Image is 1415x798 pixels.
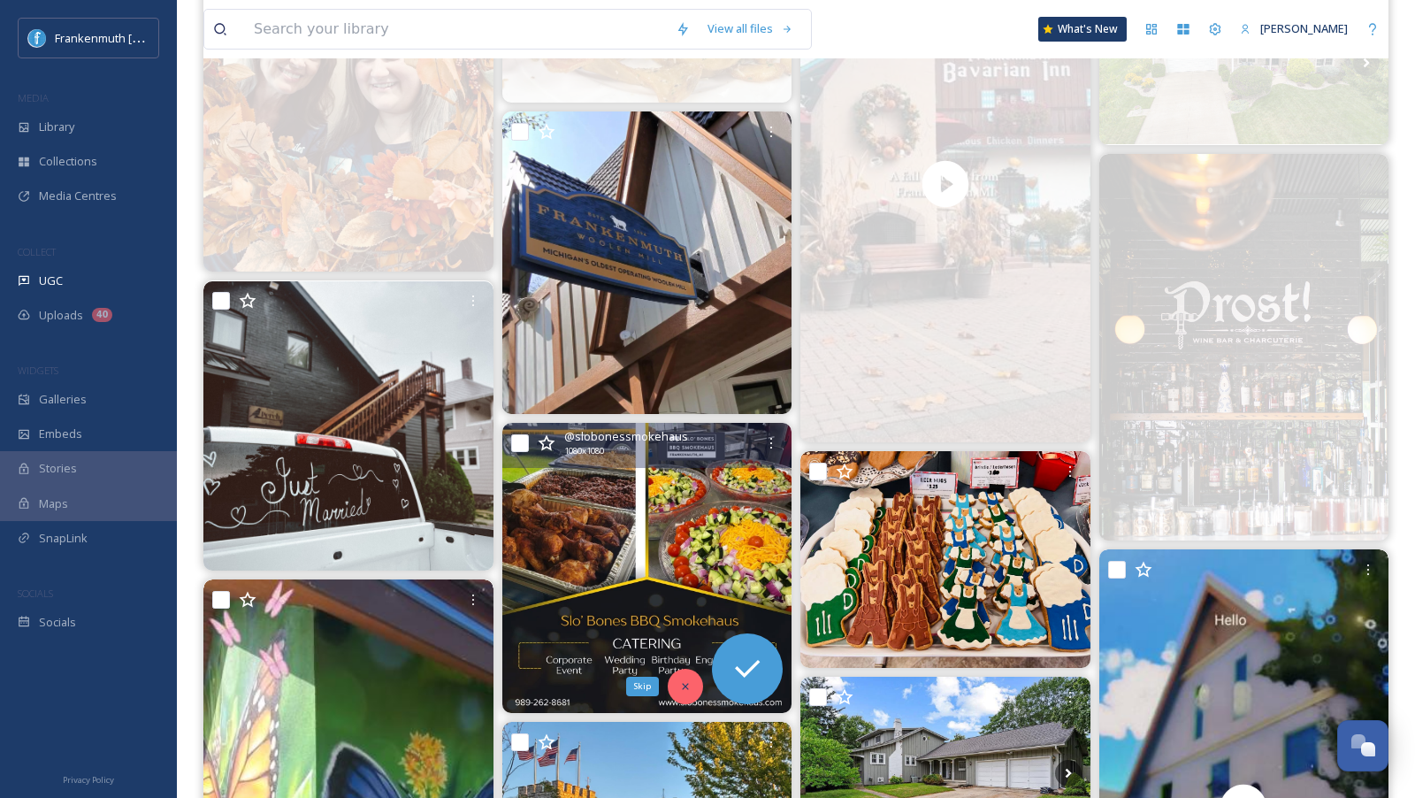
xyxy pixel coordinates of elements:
[1038,17,1127,42] a: What's New
[502,111,792,414] img: A visit to frankenmuth isn’t complete without visiting frankenmuthwoolbedding ! #frankenmuthwoole...
[39,530,88,547] span: SnapLink
[28,29,46,47] img: Social%20Media%20PFP%202025.jpg
[39,614,76,631] span: Socials
[18,587,53,600] span: SOCIALS
[626,677,659,696] div: Skip
[564,445,604,457] span: 1080 x 1080
[245,10,667,49] input: Search your library
[1231,12,1357,46] a: [PERSON_NAME]
[39,307,83,324] span: Uploads
[63,768,114,789] a: Privacy Policy
[699,12,802,46] a: View all files
[18,91,49,104] span: MEDIA
[55,29,188,46] span: Frankenmuth [US_STATE]
[63,774,114,786] span: Privacy Policy
[39,119,74,135] span: Library
[92,308,112,322] div: 40
[203,281,493,572] img: Simple scene, big new chapter. 💕🥂💍 We're so honored to host you on your monumental weekend- congr...
[800,451,1090,668] img: 🐾🍺🎉 Prost to Octoberfest… Doodle Doo style! 🎉🍺🐾 Our festive dog cookies are ready to celebrate wi...
[18,245,56,258] span: COLLECT
[39,391,87,408] span: Galleries
[18,364,58,377] span: WIDGETS
[39,153,97,170] span: Collections
[39,426,82,442] span: Embeds
[564,428,688,445] span: @ slobonessmokehaus
[502,423,792,713] img: Do you need an event catered in the near future? Message or call us 989-262-8681.
[39,188,117,204] span: Media Centres
[39,272,63,289] span: UGC
[39,495,68,512] span: Maps
[1099,154,1389,541] img: Welcoming you 7 days a week! Join us this weekend: Bay City 12-11 Frankenmuth 11-12 Sunday Brunch...
[1260,20,1348,36] span: [PERSON_NAME]
[39,460,77,477] span: Stories
[1337,720,1388,771] button: Open Chat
